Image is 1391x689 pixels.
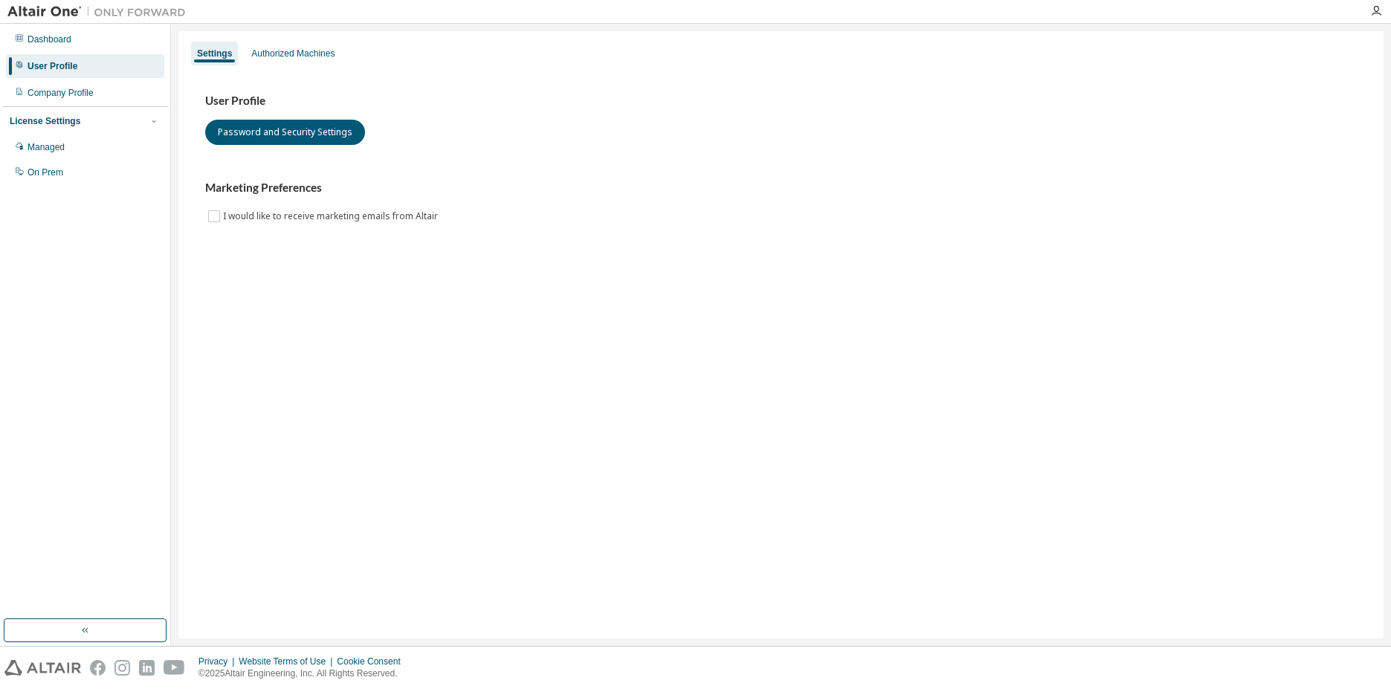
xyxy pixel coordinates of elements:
p: © 2025 Altair Engineering, Inc. All Rights Reserved. [199,667,410,680]
button: Password and Security Settings [205,120,365,145]
img: altair_logo.svg [4,660,81,676]
div: Authorized Machines [251,48,335,59]
div: Managed [28,141,65,153]
img: facebook.svg [90,660,106,676]
div: Cookie Consent [337,656,409,667]
div: Company Profile [28,87,94,99]
div: Website Terms of Use [239,656,337,667]
h3: Marketing Preferences [205,181,1357,195]
label: I would like to receive marketing emails from Altair [223,207,441,225]
div: License Settings [10,115,80,127]
img: youtube.svg [164,660,185,676]
div: Privacy [199,656,239,667]
div: Dashboard [28,33,71,45]
div: User Profile [28,60,77,72]
img: Altair One [7,4,193,19]
div: On Prem [28,166,63,178]
h3: User Profile [205,94,1357,109]
img: linkedin.svg [139,660,155,676]
div: Settings [197,48,232,59]
img: instagram.svg [114,660,130,676]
